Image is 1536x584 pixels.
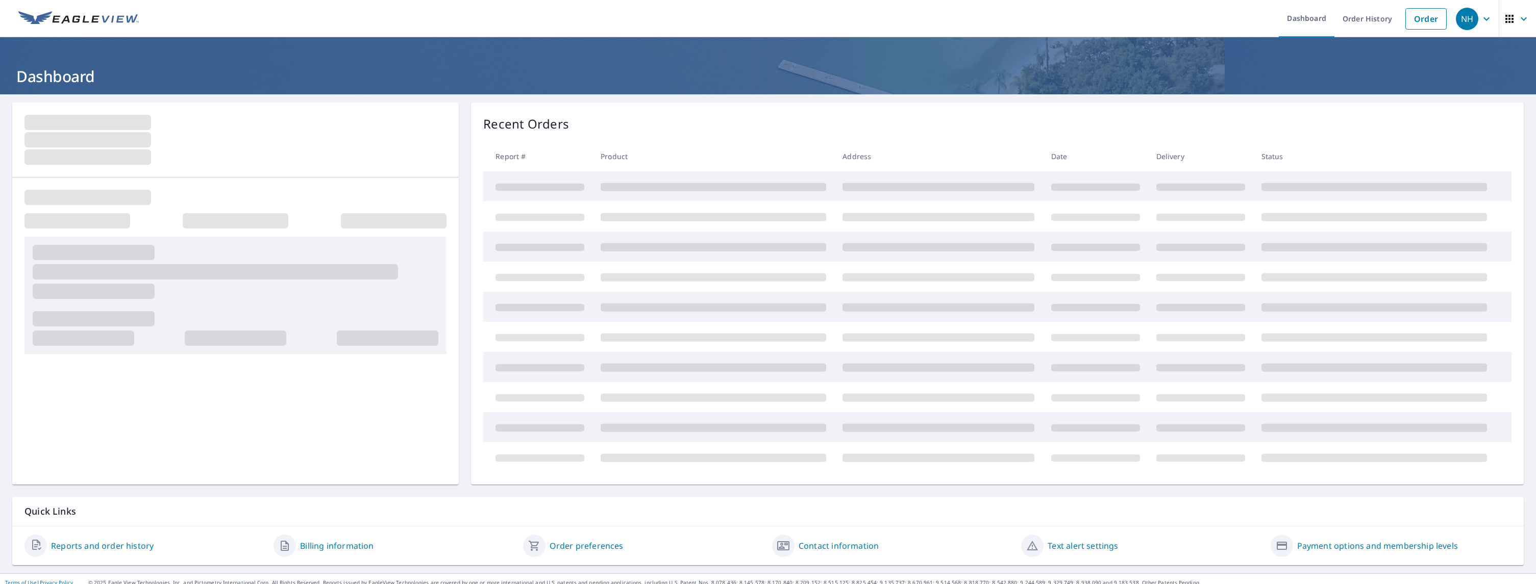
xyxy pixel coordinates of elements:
[483,115,569,133] p: Recent Orders
[1456,8,1478,30] div: NH
[1048,540,1118,552] a: Text alert settings
[18,11,139,27] img: EV Logo
[1148,141,1253,171] th: Delivery
[1405,8,1447,30] a: Order
[799,540,879,552] a: Contact information
[51,540,154,552] a: Reports and order history
[592,141,834,171] th: Product
[1253,141,1495,171] th: Status
[24,505,1512,518] p: Quick Links
[300,540,374,552] a: Billing information
[12,66,1524,87] h1: Dashboard
[483,141,592,171] th: Report #
[550,540,624,552] a: Order preferences
[1297,540,1458,552] a: Payment options and membership levels
[1043,141,1148,171] th: Date
[834,141,1043,171] th: Address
